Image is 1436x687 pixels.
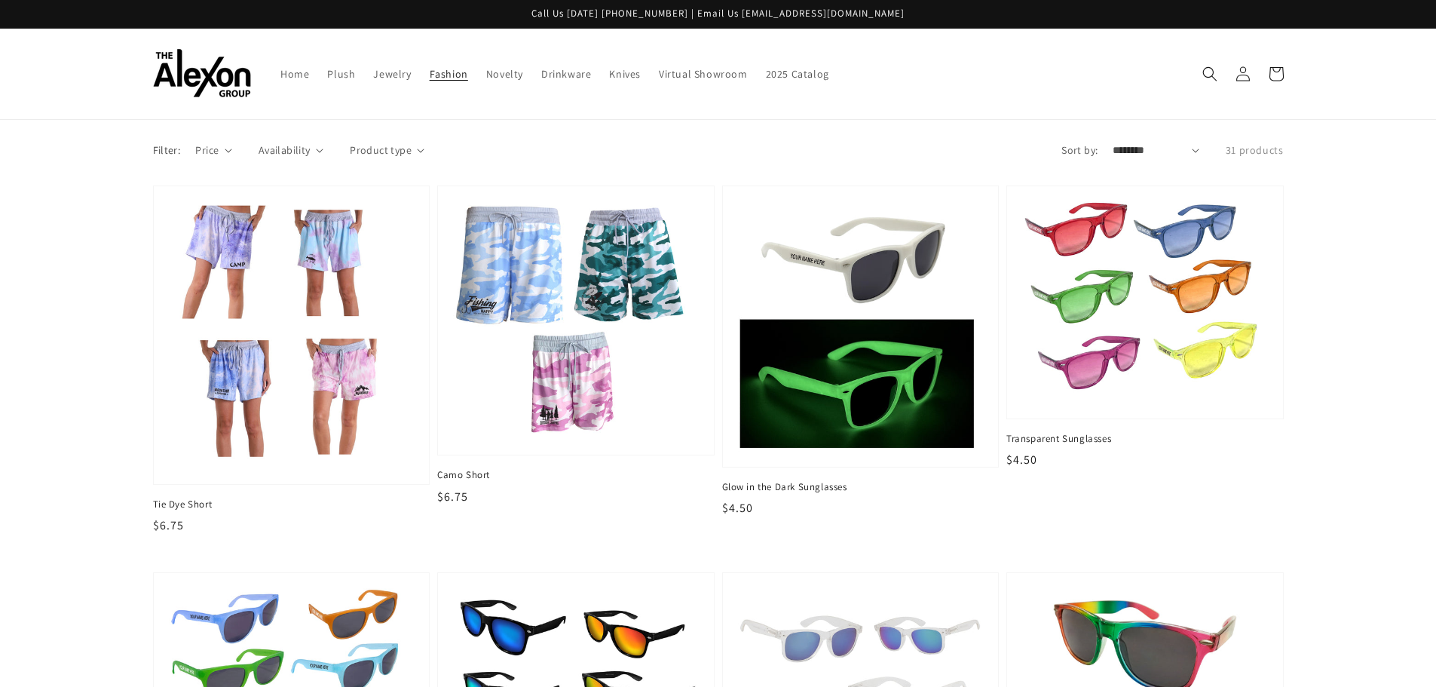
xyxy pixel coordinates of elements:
[169,201,415,469] img: Tie Dye Short
[738,201,984,452] img: Glow in the Dark Sunglasses
[757,58,838,90] a: 2025 Catalog
[766,67,829,81] span: 2025 Catalog
[722,480,1000,494] span: Glow in the Dark Sunglasses
[350,143,412,158] span: Product type
[430,67,468,81] span: Fashion
[541,67,591,81] span: Drinkware
[722,186,1000,517] a: Glow in the Dark Sunglasses Glow in the Dark Sunglasses $4.50
[280,67,309,81] span: Home
[1226,143,1284,158] p: 31 products
[153,49,251,98] img: The Alexon Group
[327,67,355,81] span: Plush
[600,58,650,90] a: Knives
[350,143,424,158] summary: Product type
[1006,452,1037,468] span: $4.50
[195,143,232,158] summary: Price
[373,67,411,81] span: Jewelry
[437,468,715,482] span: Camo Short
[153,498,430,511] span: Tie Dye Short
[271,58,318,90] a: Home
[532,58,600,90] a: Drinkware
[1006,432,1284,446] span: Transparent Sunglasses
[153,517,184,533] span: $6.75
[437,489,468,505] span: $6.75
[722,500,753,516] span: $4.50
[650,58,757,90] a: Virtual Showroom
[364,58,420,90] a: Jewelry
[437,186,715,506] a: Camo Short Camo Short $6.75
[453,201,699,440] img: Camo Short
[318,58,364,90] a: Plush
[259,143,311,158] span: Availability
[153,143,181,158] p: Filter:
[153,186,430,535] a: Tie Dye Short Tie Dye Short $6.75
[477,58,532,90] a: Novelty
[1193,57,1226,90] summary: Search
[659,67,748,81] span: Virtual Showroom
[195,143,219,158] span: Price
[486,67,523,81] span: Novelty
[421,58,477,90] a: Fashion
[259,143,323,158] summary: Availability
[1006,186,1284,469] a: Transparent Sunglasses Transparent Sunglasses $4.50
[609,67,641,81] span: Knives
[1022,201,1268,403] img: Transparent Sunglasses
[1061,143,1098,158] label: Sort by:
